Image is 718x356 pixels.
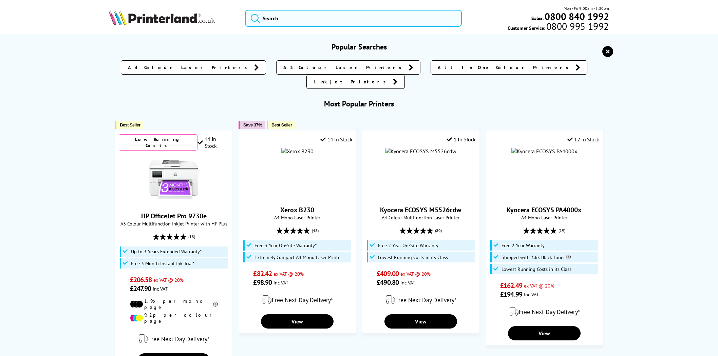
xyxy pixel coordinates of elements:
[131,249,202,254] span: Up to 3 Years Extended Warranty*
[267,121,296,129] button: Best Seller
[109,10,215,25] img: Printerland Logo
[545,10,609,23] b: 0800 840 1992
[130,298,218,310] li: 1.9p per mono page
[502,243,545,248] span: Free 2 Year Warranty
[511,148,577,155] img: Kyocera ECOSYS PA4000x
[253,278,272,287] span: £98.90
[489,302,599,321] div: modal_delivery
[153,285,168,292] span: inc VAT
[148,154,199,205] img: HP OfficeJet Pro 9730e
[524,291,539,298] span: inc VAT
[261,314,334,329] a: View
[544,13,609,20] a: 0800 840 1992
[254,255,342,260] span: Extremely Compact A4 Mono Laser Printer
[119,134,197,151] div: Low Running Costs
[243,122,262,127] span: Save 37%
[559,224,565,237] span: (19)
[254,243,317,248] span: Free 3 Year On-Site Warranty*
[378,255,448,260] span: Lowest Running Costs in its Class
[271,122,292,127] span: Best Seller
[545,23,609,29] span: 0800 995 1992
[400,271,431,277] span: ex VAT @ 20%
[242,290,352,309] div: modal_delivery
[130,284,151,293] span: £247.90
[377,278,399,287] span: £490.80
[283,64,405,71] span: A3 Colour Laser Printers
[120,122,140,127] span: Best Seller
[384,314,457,329] a: View
[119,220,229,227] span: A3 Colour Multifunction Inkjet Printer with HP Plus
[141,212,207,220] a: HP OfficeJet Pro 9730e
[564,5,609,12] span: Mon - Fri 9:00am - 5:30pm
[400,279,415,286] span: inc VAT
[188,230,195,243] span: (18)
[131,261,194,266] span: Free 3 Month Instant Ink Trial*
[378,243,438,248] span: Free 2 Year On-Site Warranty
[245,10,462,27] input: Search
[507,205,582,214] a: Kyocera ECOSYS PA4000x
[447,136,476,143] div: 1 In Stock
[130,312,218,324] li: 9.2p per colour page
[130,275,152,284] span: £206.58
[377,269,399,278] span: £409.00
[500,281,522,290] span: £162.49
[273,279,288,286] span: inc VAT
[366,290,476,309] div: modal_delivery
[320,136,352,143] div: 14 In Stock
[314,78,390,85] span: Inkjet Printers
[435,224,442,237] span: (80)
[109,99,609,108] h3: Most Popular Printers
[489,214,599,221] span: A4 Mono Laser Printer
[197,136,229,149] div: 14 In Stock
[119,329,229,348] div: modal_delivery
[281,148,314,155] img: Xerox B230
[276,60,420,75] a: A3 Colour Laser Printers
[242,214,352,221] span: A4 Mono Laser Printer
[385,148,456,155] img: Kyocera ECOSYS M5526cdw
[312,224,319,237] span: (48)
[306,75,405,89] a: Inkjet Printers
[567,136,599,143] div: 12 In Stock
[253,269,272,278] span: £82.42
[239,121,265,129] button: Save 37%
[280,205,314,214] a: Xerox B230
[366,214,476,221] span: A4 Colour Multifunction Laser Printer
[128,64,251,71] span: A4 Colour Laser Printers
[508,23,609,31] span: Customer Service:
[273,271,304,277] span: ex VAT @ 20%
[121,60,266,75] a: A4 Colour Laser Printers
[502,266,571,272] span: Lowest Running Costs in its Class
[148,199,199,206] a: HP OfficeJet Pro 9730e
[524,282,554,289] span: ex VAT @ 20%
[500,290,522,299] span: £194.99
[438,64,572,71] span: All In One Colour Printers
[380,205,461,214] a: Kyocera ECOSYS M5526cdw
[502,255,571,260] span: Shipped with 3.6k Black Toner
[431,60,587,75] a: All In One Colour Printers
[508,326,581,340] a: View
[109,42,609,52] h3: Popular Searches
[153,277,184,283] span: ex VAT @ 20%
[115,121,144,129] button: Best Seller
[109,10,236,26] a: Printerland Logo
[531,15,544,21] span: Sales:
